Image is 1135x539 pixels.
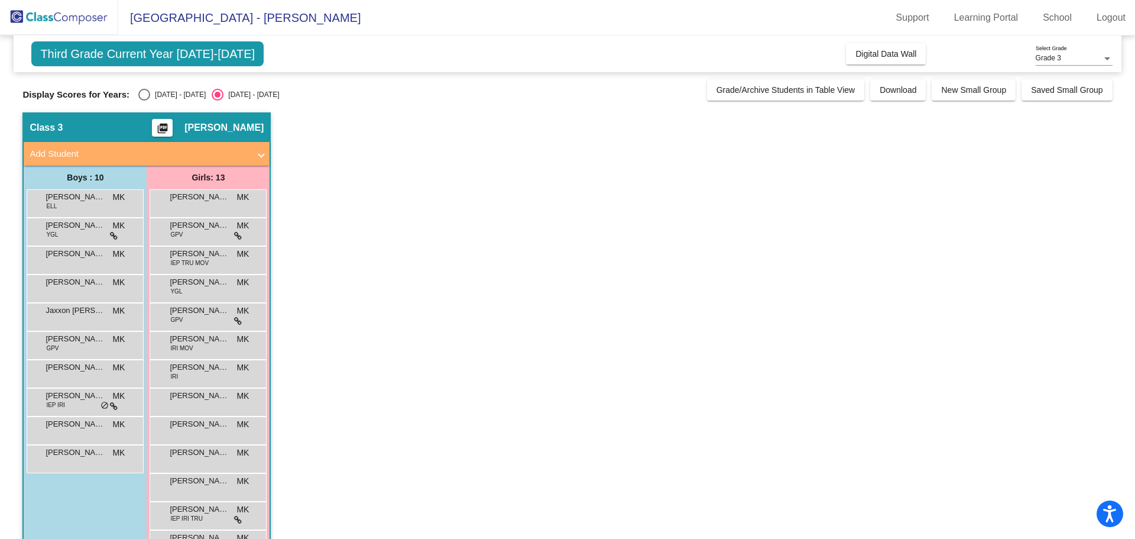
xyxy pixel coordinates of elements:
[1022,79,1112,101] button: Saved Small Group
[170,362,229,373] span: [PERSON_NAME]
[236,305,249,317] span: MK
[170,315,183,324] span: GPV
[152,119,173,137] button: Print Students Details
[170,504,229,515] span: [PERSON_NAME]
[945,8,1028,27] a: Learning Portal
[170,305,229,317] span: [PERSON_NAME]
[236,333,249,346] span: MK
[170,344,193,353] span: IRI MOV
[170,248,229,260] span: [PERSON_NAME]
[170,390,229,402] span: [PERSON_NAME]
[24,166,147,189] div: Boys : 10
[46,248,105,260] span: [PERSON_NAME]
[112,220,125,232] span: MK
[112,276,125,289] span: MK
[46,390,105,402] span: [PERSON_NAME]
[112,362,125,374] span: MK
[46,220,105,231] span: [PERSON_NAME]
[236,475,249,488] span: MK
[155,122,170,139] mat-icon: picture_as_pdf
[1033,8,1081,27] a: School
[112,191,125,204] span: MK
[46,230,58,239] span: YGL
[236,191,249,204] span: MK
[30,147,249,161] mat-panel-title: Add Student
[236,362,249,374] span: MK
[46,447,105,459] span: [PERSON_NAME]
[46,202,57,211] span: ELL
[170,418,229,430] span: [PERSON_NAME]
[170,276,229,288] span: [PERSON_NAME]
[112,333,125,346] span: MK
[112,305,125,317] span: MK
[887,8,939,27] a: Support
[112,248,125,260] span: MK
[236,276,249,289] span: MK
[941,85,1006,95] span: New Small Group
[236,447,249,459] span: MK
[716,85,855,95] span: Grade/Archive Students in Table View
[22,89,129,100] span: Display Scores for Years:
[46,344,59,353] span: GPV
[236,418,249,431] span: MK
[1087,8,1135,27] a: Logout
[100,401,109,411] span: do_not_disturb_alt
[46,191,105,203] span: [PERSON_NAME]
[932,79,1016,101] button: New Small Group
[170,447,229,459] span: [PERSON_NAME]
[170,475,229,487] span: [PERSON_NAME]
[1036,54,1061,62] span: Grade 3
[1031,85,1102,95] span: Saved Small Group
[170,287,182,296] span: YGL
[30,122,63,134] span: Class 3
[236,220,249,232] span: MK
[46,305,105,317] span: Jaxxon [PERSON_NAME]
[31,41,264,66] span: Third Grade Current Year [DATE]-[DATE]
[138,89,279,101] mat-radio-group: Select an option
[236,504,249,516] span: MK
[46,362,105,373] span: [PERSON_NAME]
[170,372,178,381] span: IRI
[184,122,264,134] span: [PERSON_NAME]
[846,43,926,64] button: Digital Data Wall
[170,191,229,203] span: [PERSON_NAME] [PERSON_NAME]
[880,85,916,95] span: Download
[170,220,229,231] span: [PERSON_NAME]
[46,333,105,345] span: [PERSON_NAME]
[170,259,209,267] span: IEP TRU MOV
[236,248,249,260] span: MK
[870,79,926,101] button: Download
[236,390,249,402] span: MK
[150,89,206,100] div: [DATE] - [DATE]
[223,89,279,100] div: [DATE] - [DATE]
[24,142,270,166] mat-expansion-panel-header: Add Student
[112,447,125,459] span: MK
[46,418,105,430] span: [PERSON_NAME]
[855,49,916,59] span: Digital Data Wall
[46,401,65,409] span: IEP IRI
[112,418,125,431] span: MK
[118,8,361,27] span: [GEOGRAPHIC_DATA] - [PERSON_NAME]
[147,166,270,189] div: Girls: 13
[170,230,183,239] span: GPV
[170,333,229,345] span: [PERSON_NAME]
[46,276,105,288] span: [PERSON_NAME]
[112,390,125,402] span: MK
[170,514,203,523] span: IEP IRI TRU
[707,79,865,101] button: Grade/Archive Students in Table View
